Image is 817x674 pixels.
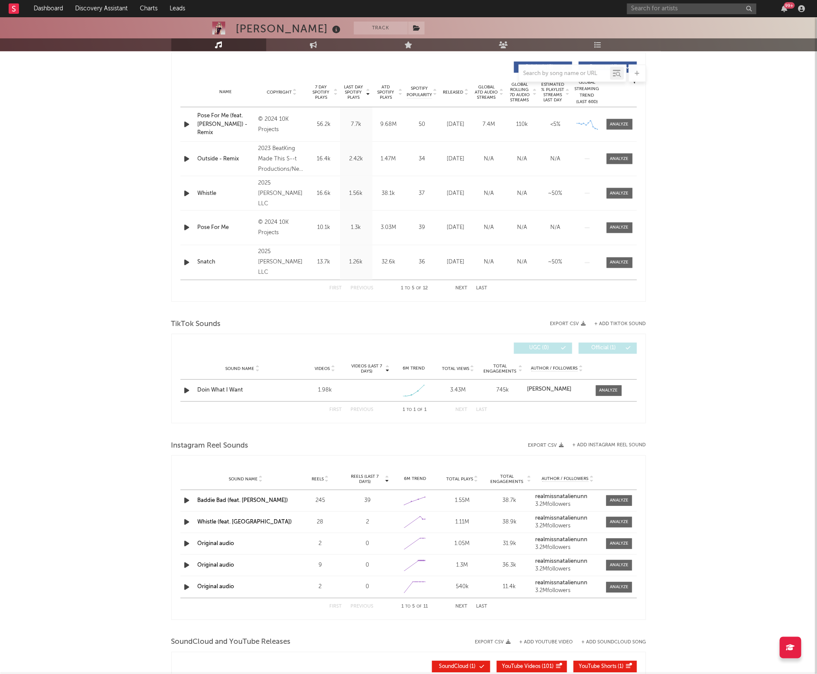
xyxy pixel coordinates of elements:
[456,605,468,609] button: Next
[258,114,305,135] div: © 2024 10K Projects
[508,224,537,232] div: N/A
[315,367,330,372] span: Videos
[442,224,470,232] div: [DATE]
[536,588,600,594] div: 3.2M followers
[508,82,532,103] span: Global Rolling 7D Audio Streams
[550,321,586,326] button: Export CSV
[310,189,338,198] div: 16.6k
[405,287,410,291] span: to
[573,443,646,448] button: + Add Instagram Reel Sound
[536,516,600,522] a: realmissnatalienunn
[375,224,403,232] div: 3.03M
[573,640,646,645] button: + Add SoundCloud Song
[351,286,374,291] button: Previous
[514,62,572,73] button: Originals(8)
[394,476,437,483] div: 6M Trend
[198,541,234,547] a: Original audio
[349,364,384,374] span: Videos (last 7 days)
[488,474,526,485] span: Total Engagements
[407,224,437,232] div: 39
[346,583,389,592] div: 0
[574,79,600,105] div: Global Streaming Trend (Last 60D)
[475,640,511,645] button: Export CSV
[198,155,254,163] a: Outside - Remix
[541,258,570,267] div: ~ 50 %
[476,408,488,413] button: Last
[446,477,473,482] span: Total Plays
[171,319,221,329] span: TikTok Sounds
[407,408,412,412] span: to
[299,540,342,549] div: 2
[198,498,288,504] a: Baddie Bad (feat. [PERSON_NAME])
[198,584,234,590] a: Original audio
[198,112,254,137] a: Pose For Me (feat. [PERSON_NAME]) - Remix
[536,545,600,551] div: 3.2M followers
[582,640,646,645] button: + Add SoundCloud Song
[475,258,504,267] div: N/A
[346,561,389,570] div: 0
[198,258,254,267] a: Snatch
[299,497,342,505] div: 245
[536,559,600,565] a: realmissnatalienunn
[579,62,637,73] button: Features(4)
[476,286,488,291] button: Last
[198,224,254,232] div: Pose For Me
[330,408,342,413] button: First
[531,366,578,372] span: Author / Followers
[346,540,389,549] div: 0
[488,561,531,570] div: 36.3k
[442,189,470,198] div: [DATE]
[342,85,365,100] span: Last Day Spotify Plays
[579,665,624,670] span: ( 1 )
[375,155,403,163] div: 1.47M
[442,258,470,267] div: [DATE]
[258,144,305,175] div: 2023 BeatKing Made This S--t Productions/Never Fall Off Entertainment
[508,189,537,198] div: N/A
[579,665,617,670] span: YouTube Shorts
[475,120,504,129] div: 7.4M
[438,665,477,670] span: ( 1 )
[520,346,559,351] span: UGC ( 0 )
[497,661,567,673] button: YouTube Videos(101)
[442,367,469,372] span: Total Views
[198,520,292,525] a: Whistle (feat. [GEOGRAPHIC_DATA])
[198,189,254,198] a: Whistle
[391,405,438,416] div: 1 1 1
[584,346,624,351] span: Official ( 1 )
[342,120,370,129] div: 7.7k
[541,155,570,163] div: N/A
[528,443,564,448] button: Export CSV
[198,89,254,95] div: Name
[342,155,370,163] div: 2.42k
[312,477,324,482] span: Reels
[511,640,573,645] div: + Add YouTube Video
[346,474,384,485] span: Reels (last 7 days)
[171,637,291,648] span: SoundCloud and YouTube Releases
[391,602,438,612] div: 1 5 11
[405,605,410,609] span: to
[375,258,403,267] div: 32.6k
[258,178,305,209] div: 2025 [PERSON_NAME] LLC
[330,286,342,291] button: First
[310,85,333,100] span: 7 Day Spotify Plays
[442,120,470,129] div: [DATE]
[527,387,587,393] a: [PERSON_NAME]
[171,441,249,451] span: Instagram Reel Sounds
[310,120,338,129] div: 56.2k
[441,561,484,570] div: 1.3M
[267,90,292,95] span: Copyright
[541,120,570,129] div: <5%
[586,322,646,326] button: + Add TikTok Sound
[514,343,572,354] button: UGC(0)
[299,518,342,527] div: 28
[407,258,437,267] div: 36
[310,258,338,267] div: 13.7k
[346,497,389,505] div: 39
[519,70,610,77] input: Search by song name or URL
[488,583,531,592] div: 11.4k
[310,224,338,232] div: 10.1k
[541,82,565,103] span: Estimated % Playlist Streams Last Day
[502,665,554,670] span: ( 101 )
[441,497,484,505] div: 1.55M
[330,605,342,609] button: First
